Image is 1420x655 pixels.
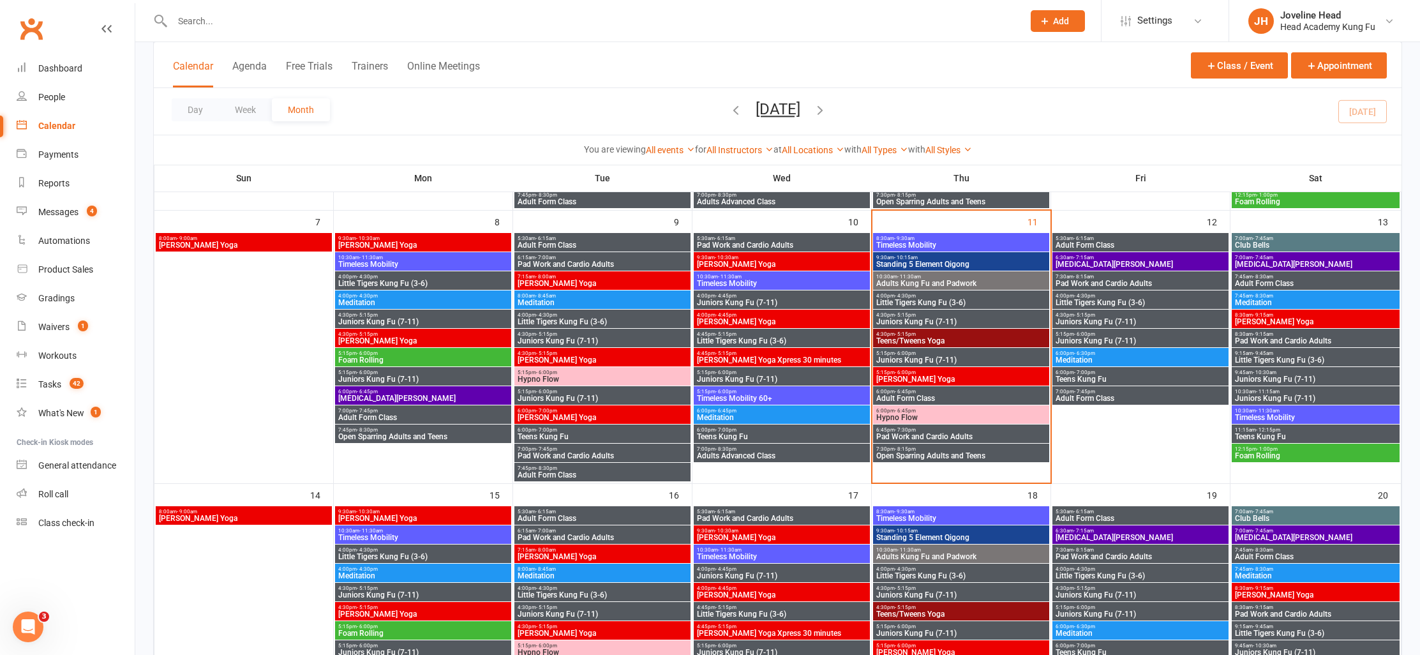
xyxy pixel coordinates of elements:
span: 12:15pm [1234,446,1397,452]
span: 5:15pm [517,389,688,395]
span: 5:15pm [338,370,509,375]
strong: with [908,144,925,154]
span: 9:30am [696,255,867,260]
span: - 4:30pm [895,293,916,299]
th: Sun [154,165,334,192]
span: - 10:30am [715,255,738,260]
span: - 7:15am [1073,255,1094,260]
span: - 7:30pm [895,427,916,433]
span: 5:30am [696,236,867,241]
span: 6:30am [1055,255,1226,260]
a: Messages 4 [17,198,135,227]
span: 4:00pm [338,293,509,299]
a: Product Sales [17,255,135,284]
span: Add [1053,16,1069,26]
a: All Locations [782,145,844,155]
span: - 8:30pm [536,192,557,198]
span: 5:15pm [696,389,867,395]
span: Little Tigers Kung Fu (3-6) [338,280,509,287]
a: Roll call [17,480,135,509]
span: 4 [87,206,97,216]
span: 7:00pm [338,408,509,414]
a: All Styles [925,145,972,155]
span: - 4:45pm [715,293,736,299]
span: 6:00pm [876,389,1047,395]
div: 9 [674,211,692,232]
span: Timeless Mobility [1234,414,1397,421]
span: Adult Form Class [876,395,1047,402]
span: - 4:45pm [715,312,736,318]
span: - 5:15pm [357,331,378,337]
a: Gradings [17,284,135,313]
span: Timeless Mobility [876,241,1047,249]
span: - 6:00pm [715,370,736,375]
span: Hypno Flow [517,375,688,383]
span: Teens/Tweens Yoga [876,337,1047,345]
span: 7:00pm [696,192,867,198]
span: Juniors Kung Fu (7-11) [1055,318,1226,326]
span: 6:00pm [338,389,509,395]
span: 7:15am [517,274,688,280]
span: Standing 5 Element Qigong [876,260,1047,268]
a: People [17,83,135,112]
span: 6:45pm [876,427,1047,433]
span: Juniors Kung Fu (7-11) [876,356,1047,364]
span: 12:15pm [1234,192,1397,198]
span: - 11:30am [897,274,921,280]
span: 7:00pm [517,446,688,452]
div: Roll call [38,489,68,499]
span: Little Tigers Kung Fu (3-6) [1055,299,1226,306]
span: Adults Kung Fu and Padwork [876,280,1047,287]
input: Search... [168,12,1014,30]
span: 4:30pm [517,331,688,337]
span: - 7:00pm [1074,370,1095,375]
span: 4:00pm [517,312,688,318]
span: - 8:00am [535,274,556,280]
div: 12 [1207,211,1230,232]
span: [PERSON_NAME] Yoga [338,337,509,345]
span: Adults Advanced Class [696,198,867,206]
span: Teens Kung Fu [696,433,867,440]
span: Juniors Kung Fu (7-11) [876,318,1047,326]
span: 4:45pm [696,350,867,356]
span: 6:00pm [517,427,688,433]
span: 8:00am [517,293,688,299]
span: [PERSON_NAME] Yoga [696,318,867,326]
span: 7:30pm [876,192,1047,198]
button: Day [172,98,219,121]
span: [PERSON_NAME] Yoga [876,375,1047,383]
span: Meditation [696,414,867,421]
div: Tasks [38,379,61,389]
div: 10 [848,211,871,232]
div: 7 [315,211,333,232]
span: - 9:30am [894,236,915,241]
span: - 8:45am [535,293,556,299]
th: Sat [1230,165,1401,192]
span: Teens Kung Fu [517,433,688,440]
span: 10:30am [338,255,509,260]
span: 5:15pm [517,370,688,375]
span: - 10:30am [1253,370,1276,375]
span: 7:45pm [517,192,688,198]
span: - 5:15pm [536,350,557,356]
strong: for [695,144,706,154]
span: 7:30am [1055,274,1226,280]
span: - 5:15pm [536,331,557,337]
span: - 8:15am [1073,274,1094,280]
span: 10:30am [1234,389,1397,395]
th: Wed [692,165,872,192]
span: 4:30pm [338,331,509,337]
span: Open Sparring Adults and Teens [876,198,1047,206]
div: Messages [38,207,78,217]
span: [MEDICAL_DATA][PERSON_NAME] [1234,260,1397,268]
a: Workouts [17,342,135,370]
button: Appointment [1291,52,1387,79]
span: - 6:15am [535,236,556,241]
span: 5:15pm [338,350,509,356]
span: 7:00pm [1055,389,1226,395]
span: [PERSON_NAME] Yoga [517,356,688,364]
span: - 6:45pm [895,389,916,395]
span: [MEDICAL_DATA][PERSON_NAME] [338,395,509,402]
strong: at [774,144,782,154]
span: 42 [70,378,84,389]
